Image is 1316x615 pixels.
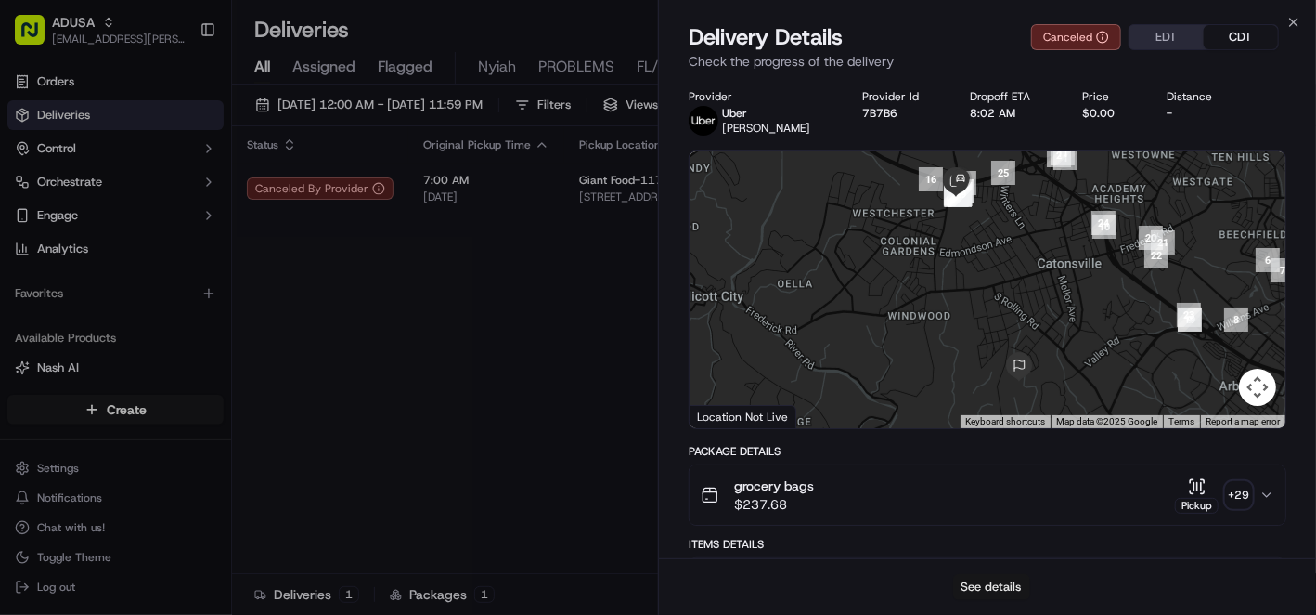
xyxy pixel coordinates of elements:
button: CDT [1204,25,1278,49]
p: Welcome 👋 [19,74,338,104]
span: API Documentation [175,269,298,288]
div: 6 [1256,248,1280,272]
div: We're available if you need us! [63,196,235,211]
span: Pylon [185,315,225,329]
div: 📗 [19,271,33,286]
img: Google [694,404,755,428]
button: Map camera controls [1239,369,1276,406]
button: Keyboard shortcuts [965,415,1045,428]
div: Dropoff ETA [971,89,1053,104]
div: Distance [1167,89,1234,104]
div: 21 [1151,230,1175,255]
div: Items Details [689,537,1286,552]
input: Got a question? Start typing here... [48,120,334,139]
span: grocery bags [734,477,814,495]
p: Uber [722,106,810,121]
div: 7 [1271,258,1295,282]
div: 25 [991,161,1015,185]
div: + 29 [1226,482,1252,508]
img: 1736555255976-a54dd68f-1ca7-489b-9aae-adbdc363a1c4 [19,177,52,211]
button: Canceled [1031,24,1121,50]
span: $237.68 [734,495,814,514]
a: Terms (opens in new tab) [1168,416,1194,426]
div: 23 [1177,303,1201,327]
span: Map data ©2025 Google [1056,416,1157,426]
div: 💻 [157,271,172,286]
span: Delivery Details [689,22,843,52]
div: Start new chat [63,177,304,196]
div: 11 [1051,141,1075,165]
a: Powered byPylon [131,314,225,329]
div: 20 [1139,226,1163,250]
div: Provider Id [862,89,941,104]
p: Check the progress of the delivery [689,52,1286,71]
div: Package Details [689,444,1286,459]
img: profile_uber_ahold_partner.png [689,106,718,136]
a: 💻API Documentation [149,262,305,295]
div: Provider [689,89,832,104]
button: grocery bags$237.68Pickup+29 [690,465,1285,525]
div: 8:02 AM [971,106,1053,121]
div: Price [1082,89,1137,104]
span: Knowledge Base [37,269,142,288]
a: Report a map error [1206,416,1280,426]
span: [PERSON_NAME] [722,121,810,136]
div: 22 [1144,243,1168,268]
a: 📗Knowledge Base [11,262,149,295]
div: 8 [1224,307,1248,332]
button: Pickup [1175,478,1219,514]
button: Pickup+29 [1175,478,1252,514]
div: Location Not Live [690,405,796,428]
img: Nash [19,19,56,56]
div: $0.00 [1082,106,1137,121]
div: Pickup [1175,498,1219,514]
div: 24 [1091,211,1116,235]
button: EDT [1129,25,1204,49]
div: 16 [919,167,943,191]
button: See details [953,574,1030,600]
div: - [1167,106,1234,121]
div: 2 [1047,143,1071,167]
a: Open this area in Google Maps (opens a new window) [694,404,755,428]
button: 7B7B6 [862,106,897,121]
button: Start new chat [316,183,338,205]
